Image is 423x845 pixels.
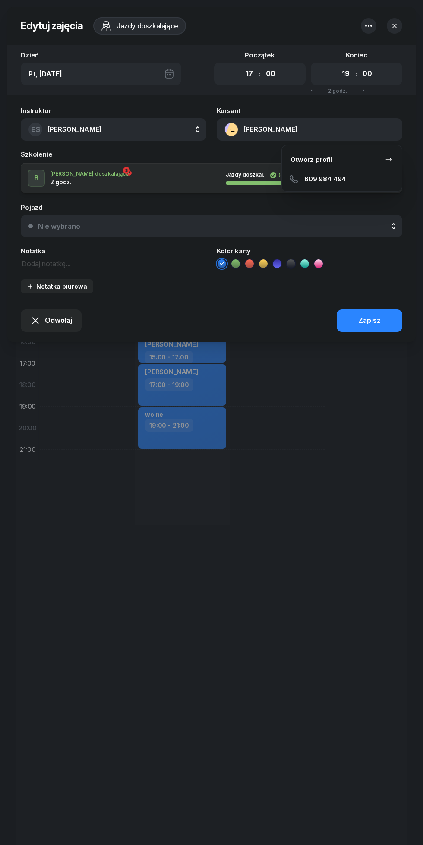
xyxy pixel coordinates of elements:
button: [PERSON_NAME] [217,118,402,141]
div: : [356,69,357,79]
span: EŚ [31,126,40,133]
div: Notatka biurowa [27,283,87,290]
button: Notatka biurowa [21,279,93,293]
div: Zapisz [358,315,381,326]
span: Odwołaj [45,315,72,326]
button: EŚ[PERSON_NAME] [21,118,206,141]
div: Nie wybrano [38,223,80,230]
button: Odwołaj [21,309,82,332]
button: Nie wybrano [21,215,402,237]
span: [PERSON_NAME] [47,125,101,133]
button: Zapisz [337,309,402,332]
div: : [259,69,261,79]
h2: Edytuj zajęcia [21,19,83,33]
div: Otwórz profil [290,154,332,165]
